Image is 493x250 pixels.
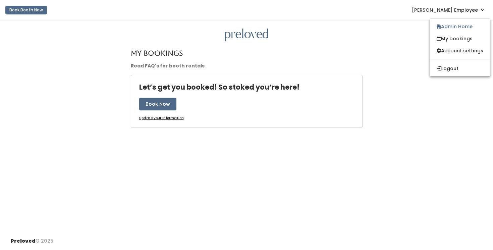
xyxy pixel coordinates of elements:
button: Book Now [139,98,176,110]
a: Read FAQ's for booth rentals [131,62,205,69]
h4: Let’s get you booked! So stoked you’re here! [139,83,299,91]
a: Account settings [430,45,490,57]
button: Logout [430,62,490,74]
span: [PERSON_NAME] Employee [412,6,478,14]
a: Admin Home [430,20,490,33]
span: Preloved [11,238,36,244]
button: Book Booth Now [5,6,47,14]
div: © 2025 [11,232,53,245]
a: Book Booth Now [5,3,47,17]
u: Update your information [139,115,184,120]
a: Update your information [139,116,184,121]
h4: My Bookings [131,49,183,57]
img: preloved logo [225,29,268,42]
a: [PERSON_NAME] Employee [405,3,490,17]
a: My bookings [430,33,490,45]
